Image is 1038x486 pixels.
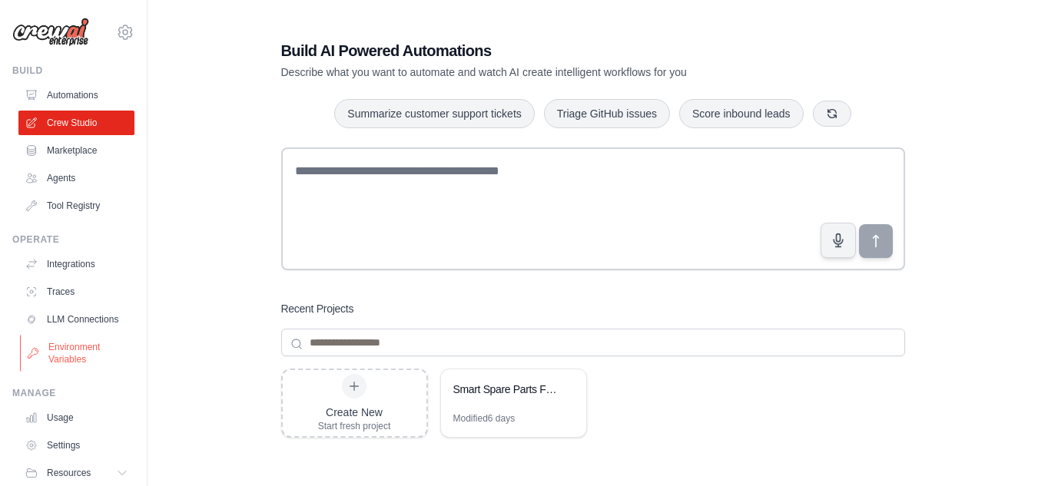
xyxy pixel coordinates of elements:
[334,99,534,128] button: Summarize customer support tickets
[18,111,134,135] a: Crew Studio
[318,420,391,432] div: Start fresh project
[961,412,1038,486] iframe: Chat Widget
[18,307,134,332] a: LLM Connections
[813,101,851,127] button: Get new suggestions
[12,64,134,77] div: Build
[18,279,134,304] a: Traces
[12,18,89,47] img: Logo
[821,223,856,258] button: Click to speak your automation idea
[12,387,134,399] div: Manage
[20,335,136,372] a: Environment Variables
[18,461,134,485] button: Resources
[18,252,134,276] a: Integrations
[281,301,354,316] h3: Recent Projects
[281,64,798,80] p: Describe what you want to automate and watch AI create intelligent workflows for you
[318,405,391,420] div: Create New
[18,138,134,163] a: Marketplace
[18,193,134,218] a: Tool Registry
[679,99,804,128] button: Score inbound leads
[453,412,516,425] div: Modified 6 days
[453,382,559,397] div: Smart Spare Parts Finder - Best Match with Detailed Specs
[281,40,798,61] h1: Build AI Powered Automations
[12,233,134,246] div: Operate
[18,433,134,458] a: Settings
[18,83,134,107] a: Automations
[18,166,134,190] a: Agents
[18,405,134,430] a: Usage
[47,467,91,479] span: Resources
[544,99,670,128] button: Triage GitHub issues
